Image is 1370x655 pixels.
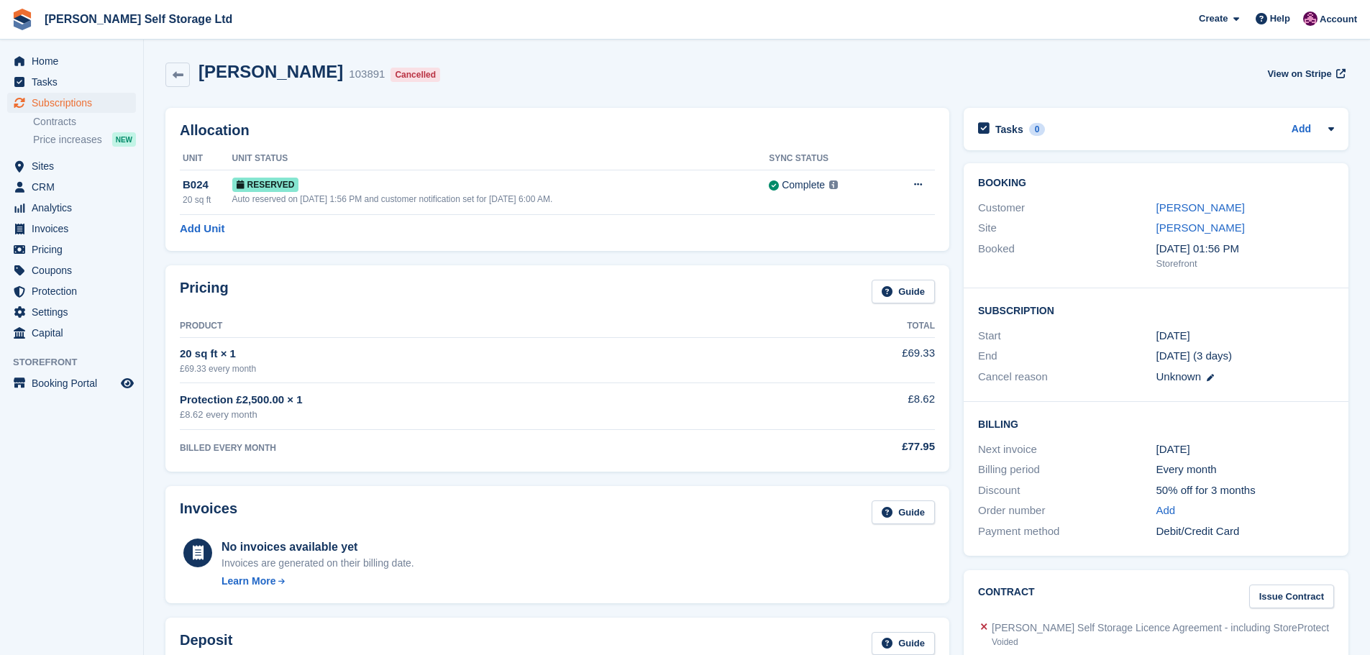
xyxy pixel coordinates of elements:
[33,133,102,147] span: Price increases
[180,122,935,139] h2: Allocation
[775,337,935,383] td: £69.33
[112,132,136,147] div: NEW
[7,281,136,301] a: menu
[180,315,775,338] th: Product
[992,620,1329,636] div: [PERSON_NAME] Self Storage Licence Agreement - including StoreProtect
[1156,328,1190,344] time: 2025-08-30 00:00:00 UTC
[222,539,414,556] div: No invoices available yet
[1292,122,1311,138] a: Add
[7,239,136,260] a: menu
[7,177,136,197] a: menu
[872,280,935,303] a: Guide
[1156,462,1334,478] div: Every month
[32,198,118,218] span: Analytics
[232,147,770,170] th: Unit Status
[222,574,414,589] a: Learn More
[1156,503,1176,519] a: Add
[32,302,118,322] span: Settings
[775,439,935,455] div: £77.95
[32,219,118,239] span: Invoices
[180,147,232,170] th: Unit
[7,323,136,343] a: menu
[32,281,118,301] span: Protection
[1320,12,1357,27] span: Account
[198,62,343,81] h2: [PERSON_NAME]
[33,115,136,129] a: Contracts
[7,302,136,322] a: menu
[180,392,775,408] div: Protection £2,500.00 × 1
[1156,201,1245,214] a: [PERSON_NAME]
[1156,482,1334,499] div: 50% off for 3 months
[978,348,1156,365] div: End
[775,315,935,338] th: Total
[180,441,775,454] div: BILLED EVERY MONTH
[7,260,136,280] a: menu
[180,280,229,303] h2: Pricing
[1267,67,1331,81] span: View on Stripe
[183,193,232,206] div: 20 sq ft
[978,369,1156,385] div: Cancel reason
[7,51,136,71] a: menu
[39,7,238,31] a: [PERSON_NAME] Self Storage Ltd
[32,239,118,260] span: Pricing
[782,178,825,193] div: Complete
[7,219,136,239] a: menu
[1156,523,1334,540] div: Debit/Credit Card
[1156,221,1245,234] a: [PERSON_NAME]
[978,178,1334,189] h2: Booking
[32,177,118,197] span: CRM
[119,375,136,392] a: Preview store
[769,147,885,170] th: Sync Status
[232,193,770,206] div: Auto reserved on [DATE] 1:56 PM and customer notification set for [DATE] 6:00 AM.
[1029,123,1046,136] div: 0
[978,503,1156,519] div: Order number
[978,441,1156,458] div: Next invoice
[180,362,775,375] div: £69.33 every month
[32,93,118,113] span: Subscriptions
[775,383,935,430] td: £8.62
[33,132,136,147] a: Price increases NEW
[978,416,1334,431] h2: Billing
[7,72,136,92] a: menu
[978,462,1156,478] div: Billing period
[180,221,224,237] a: Add Unit
[995,123,1023,136] h2: Tasks
[13,355,143,370] span: Storefront
[978,585,1035,608] h2: Contract
[180,500,237,524] h2: Invoices
[978,200,1156,216] div: Customer
[183,177,232,193] div: B024
[1156,370,1202,383] span: Unknown
[32,260,118,280] span: Coupons
[391,68,440,82] div: Cancelled
[7,373,136,393] a: menu
[222,574,275,589] div: Learn More
[180,408,775,422] div: £8.62 every month
[232,178,299,192] span: Reserved
[1156,257,1334,271] div: Storefront
[180,346,775,362] div: 20 sq ft × 1
[32,323,118,343] span: Capital
[872,500,935,524] a: Guide
[978,523,1156,540] div: Payment method
[1156,349,1233,362] span: [DATE] (3 days)
[32,156,118,176] span: Sites
[1261,62,1348,86] a: View on Stripe
[12,9,33,30] img: stora-icon-8386f47178a22dfd0bd8f6a31ec36ba5ce8667c1dd55bd0f319d3a0aa187defe.svg
[7,156,136,176] a: menu
[32,373,118,393] span: Booking Portal
[992,636,1329,649] div: Voided
[978,482,1156,499] div: Discount
[32,72,118,92] span: Tasks
[7,198,136,218] a: menu
[1156,441,1334,458] div: [DATE]
[829,180,838,189] img: icon-info-grey-7440780725fd019a000dd9b08b2336e03edf1995a4989e88bcd33f0948082b44.svg
[1156,241,1334,257] div: [DATE] 01:56 PM
[32,51,118,71] span: Home
[978,220,1156,237] div: Site
[978,241,1156,271] div: Booked
[1270,12,1290,26] span: Help
[7,93,136,113] a: menu
[978,303,1334,317] h2: Subscription
[1249,585,1334,608] a: Issue Contract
